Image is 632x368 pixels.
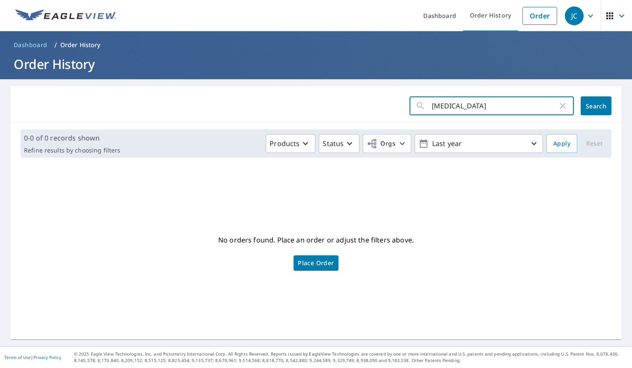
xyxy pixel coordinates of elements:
div: JC [565,6,584,25]
span: Place Order [298,261,334,265]
a: Dashboard [10,38,51,52]
p: © 2025 Eagle View Technologies, Inc. and Pictometry International Corp. All Rights Reserved. Repo... [74,351,628,364]
button: Orgs [363,134,411,153]
p: Status [323,138,344,149]
span: Orgs [367,138,395,149]
button: Status [319,134,359,153]
h1: Order History [10,55,622,73]
p: Refine results by choosing filters [24,147,120,154]
button: Search [581,96,611,115]
input: Address, Report #, Claim ID, etc. [432,94,558,118]
p: 0-0 of 0 records shown [24,133,120,143]
span: Search [587,102,605,110]
button: Products [266,134,315,153]
img: EV Logo [15,9,116,22]
p: Last year [429,136,529,151]
button: Apply [546,134,577,153]
li: / [54,40,57,50]
a: Privacy Policy [33,354,61,360]
nav: breadcrumb [10,38,622,52]
p: Order History [60,41,101,49]
p: Products [270,138,300,149]
a: Place Order [294,255,338,271]
p: | [4,355,61,360]
a: Terms of Use [4,354,31,360]
span: Apply [553,138,570,149]
button: Last year [415,134,543,153]
a: Order [522,7,557,25]
span: Dashboard [14,41,47,49]
p: No orders found. Place an order or adjust the filters above. [218,233,414,247]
